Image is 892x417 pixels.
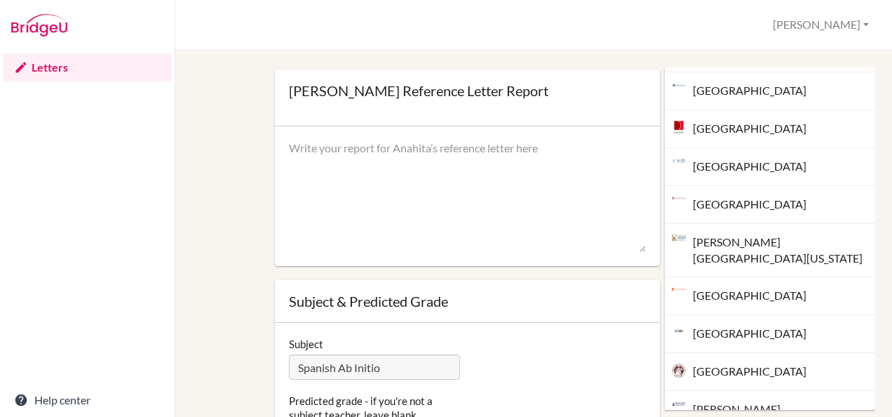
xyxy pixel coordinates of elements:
[665,315,875,353] div: [GEOGRAPHIC_DATA]
[766,12,875,38] button: [PERSON_NAME]
[672,288,686,291] img: Syracuse University
[672,326,686,336] img: Tufts University
[289,337,323,351] label: Subject
[665,148,875,186] div: [GEOGRAPHIC_DATA]
[665,186,875,224] div: [GEOGRAPHIC_DATA]
[289,294,646,308] div: Subject & Predicted Grade
[672,83,686,88] img: Brandeis University
[672,197,686,200] img: Fordham University
[3,386,172,414] a: Help center
[672,364,686,378] img: Vassar College
[665,224,875,278] div: [PERSON_NAME][GEOGRAPHIC_DATA][US_STATE]
[665,110,875,148] div: [GEOGRAPHIC_DATA]
[672,121,686,135] img: University of Denver
[672,234,686,241] img: George Washington University
[289,84,548,98] div: [PERSON_NAME] Reference Letter Report
[665,277,875,315] div: [GEOGRAPHIC_DATA]
[672,159,686,163] img: Emory University
[665,72,875,110] div: [GEOGRAPHIC_DATA]
[11,14,67,37] img: Bridge-U
[3,53,172,81] a: Letters
[672,402,686,406] img: Howard University
[665,353,875,391] div: [GEOGRAPHIC_DATA]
